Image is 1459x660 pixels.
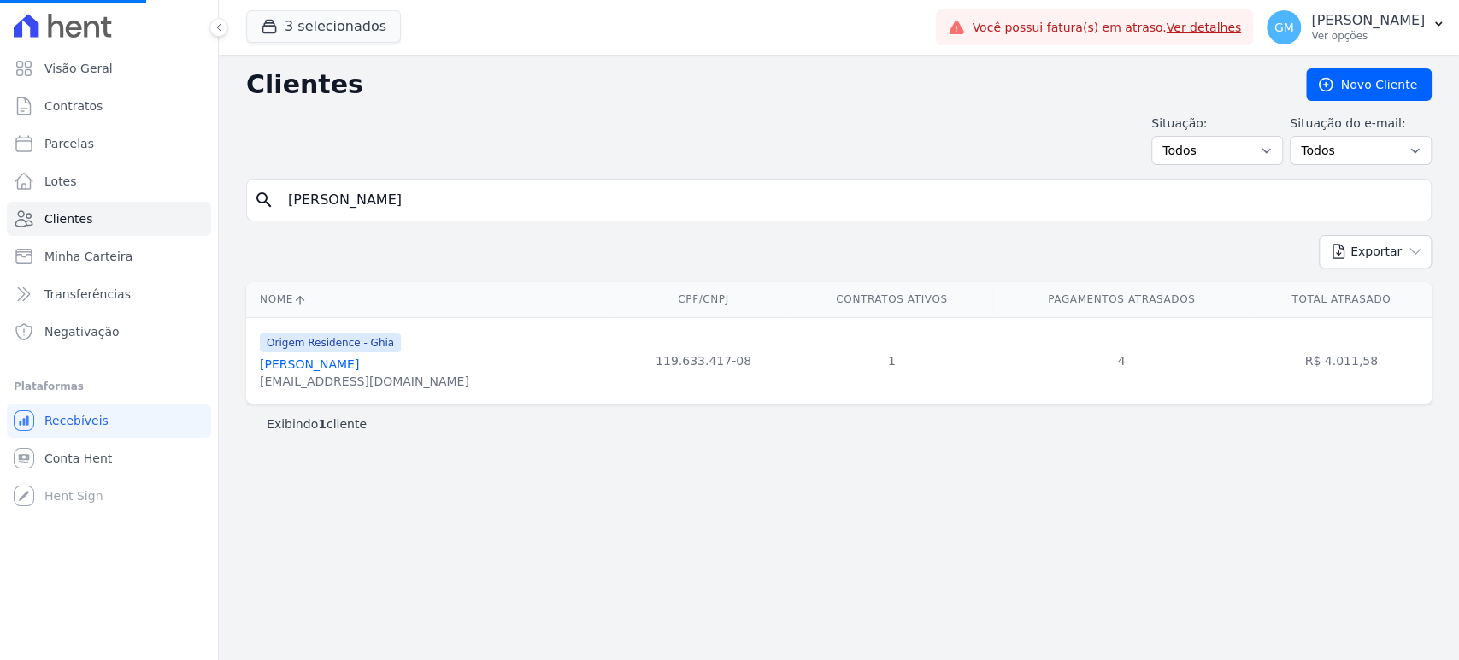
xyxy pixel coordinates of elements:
[7,239,211,274] a: Minha Carteira
[7,202,211,236] a: Clientes
[44,286,131,303] span: Transferências
[7,164,211,198] a: Lotes
[44,135,94,152] span: Parcelas
[1253,3,1459,51] button: GM [PERSON_NAME] Ver opções
[1319,235,1432,268] button: Exportar
[260,333,401,352] span: Origem Residence - Ghia
[7,89,211,123] a: Contratos
[260,373,469,390] div: [EMAIL_ADDRESS][DOMAIN_NAME]
[246,69,1279,100] h2: Clientes
[246,10,401,43] button: 3 selecionados
[1306,68,1432,101] a: Novo Cliente
[7,441,211,475] a: Conta Hent
[615,317,791,404] td: 119.633.417-08
[1250,282,1432,317] th: Total Atrasado
[1167,21,1242,34] a: Ver detalhes
[44,323,120,340] span: Negativação
[254,190,274,210] i: search
[44,173,77,190] span: Lotes
[7,315,211,349] a: Negativação
[44,210,92,227] span: Clientes
[267,415,367,433] p: Exibindo cliente
[246,282,615,317] th: Nome
[1290,115,1432,133] label: Situação do e-mail:
[44,412,109,429] span: Recebíveis
[14,376,204,397] div: Plataformas
[44,248,132,265] span: Minha Carteira
[278,183,1424,217] input: Buscar por nome, CPF ou e-mail
[318,417,327,431] b: 1
[1250,317,1432,404] td: R$ 4.011,58
[1311,12,1425,29] p: [PERSON_NAME]
[7,404,211,438] a: Recebíveis
[1311,29,1425,43] p: Ver opções
[972,19,1241,37] span: Você possui fatura(s) em atraso.
[992,282,1250,317] th: Pagamentos Atrasados
[260,357,359,371] a: [PERSON_NAME]
[791,282,992,317] th: Contratos Ativos
[7,51,211,85] a: Visão Geral
[615,282,791,317] th: CPF/CNPJ
[1274,21,1294,33] span: GM
[44,450,112,467] span: Conta Hent
[7,277,211,311] a: Transferências
[44,97,103,115] span: Contratos
[44,60,113,77] span: Visão Geral
[7,127,211,161] a: Parcelas
[1151,115,1283,133] label: Situação:
[791,317,992,404] td: 1
[992,317,1250,404] td: 4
